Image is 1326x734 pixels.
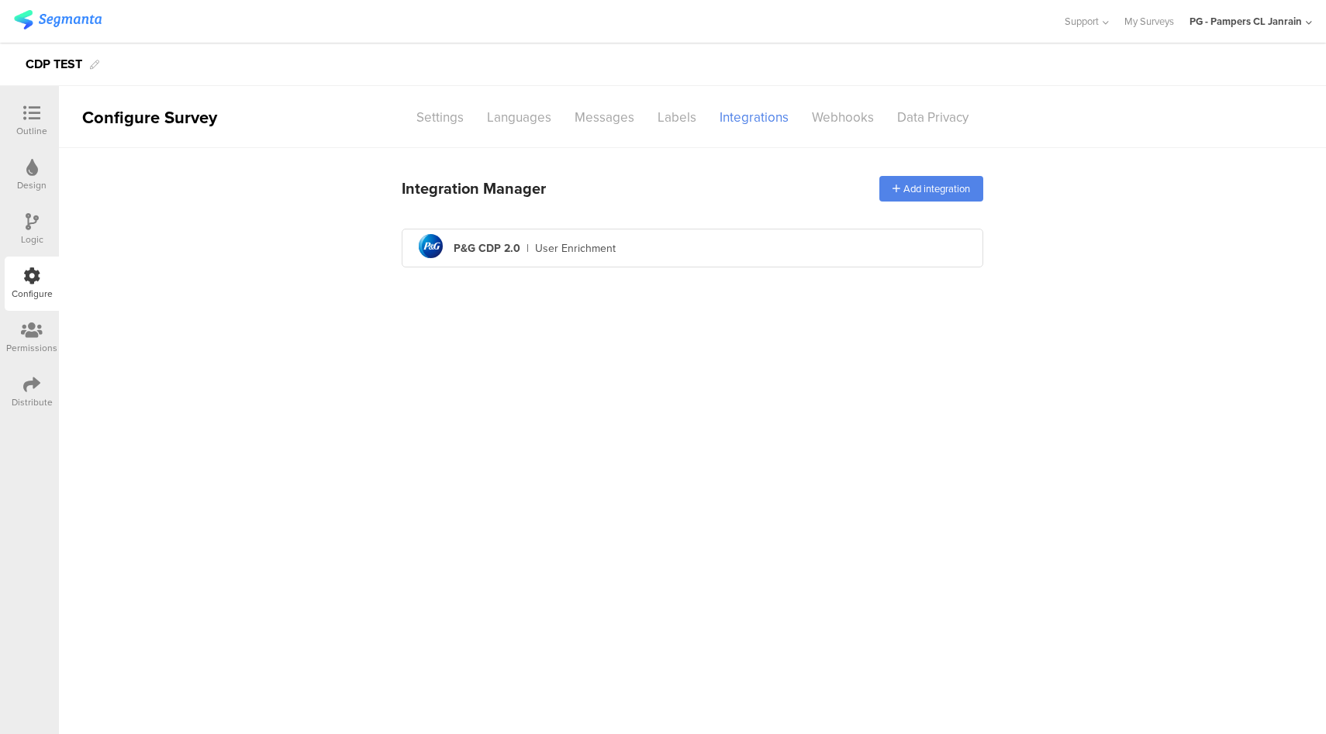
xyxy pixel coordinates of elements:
div: Integrations [708,104,800,131]
div: Design [17,178,47,192]
div: | [527,240,529,257]
div: PG - Pampers CL Janrain [1190,14,1302,29]
div: Languages [475,104,563,131]
div: Settings [405,104,475,131]
div: P&G CDP 2.0 [454,240,520,257]
div: Add integration [879,176,983,202]
div: Distribute [12,395,53,409]
div: Integration Manager [402,177,546,200]
div: Webhooks [800,104,886,131]
div: User Enrichment [535,240,616,257]
div: Messages [563,104,646,131]
div: Outline [16,124,47,138]
div: Configure [12,287,53,301]
div: Logic [21,233,43,246]
div: Data Privacy [886,104,980,131]
div: CDP TEST [26,52,82,77]
div: Configure Survey [59,105,237,130]
div: Permissions [6,341,57,355]
div: Labels [646,104,708,131]
img: segmanta logo [14,10,102,29]
span: Support [1065,14,1099,29]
